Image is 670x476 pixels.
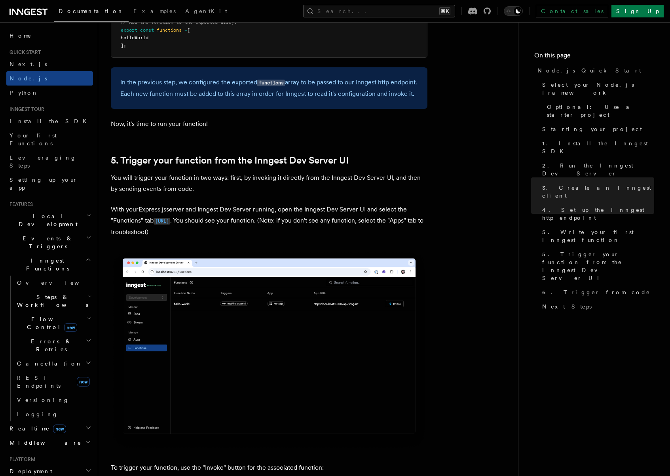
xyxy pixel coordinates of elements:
a: REST Endpointsnew [14,371,93,393]
span: [ [187,27,190,33]
a: 3. Create an Inngest client [539,181,654,203]
a: Setting up your app [6,173,93,195]
a: Starting your project [539,122,654,136]
a: Versioning [14,393,93,407]
span: Deployment [6,467,52,475]
span: Leveraging Steps [9,154,76,169]
a: 5. Write your first Inngest function [539,225,654,247]
span: Features [6,201,33,208]
button: Local Development [6,209,93,231]
span: export [121,27,137,33]
span: Your first Functions [9,132,57,147]
a: 5. Trigger your function from the Inngest Dev Server UI [111,155,349,166]
span: Node.js Quick Start [537,67,641,74]
span: Events & Triggers [6,234,86,250]
button: Middleware [6,436,93,450]
span: Realtime [6,425,66,432]
a: AgentKit [180,2,232,21]
span: Logging [17,411,58,417]
span: Setting up your app [9,177,78,191]
span: helloWorld [121,35,148,40]
span: 5. Trigger your function from the Inngest Dev Server UI [542,250,654,282]
span: Python [9,89,38,96]
span: new [77,377,90,387]
p: Now, it's time to run your function! [111,118,427,129]
button: Toggle dark mode [504,6,523,16]
a: Your first Functions [6,128,93,150]
span: = [184,27,187,33]
a: Logging [14,407,93,421]
span: Errors & Retries [14,337,86,353]
span: Flow Control [14,315,87,331]
a: Node.js [6,71,93,86]
span: functions [157,27,182,33]
h4: On this page [534,51,654,63]
a: 5. Trigger your function from the Inngest Dev Server UI [539,247,654,285]
a: Sign Up [611,5,664,17]
a: Select your Node.js framework [539,78,654,100]
a: 1. Install the Inngest SDK [539,136,654,158]
span: Starting your project [542,125,642,133]
span: Node.js [9,75,47,82]
a: Next Steps [539,299,654,314]
span: 4. Set up the Inngest http endpoint [542,206,654,222]
span: 1. Install the Inngest SDK [542,139,654,155]
span: Select your Node.js framework [542,81,654,97]
span: Platform [6,456,36,463]
a: Examples [129,2,180,21]
span: AgentKit [185,8,227,14]
span: new [53,425,66,433]
span: 5. Write your first Inngest function [542,228,654,244]
span: Optional: Use a starter project [547,103,654,119]
span: Steps & Workflows [14,293,88,309]
span: Local Development [6,212,86,228]
button: Inngest Functions [6,253,93,276]
a: Node.js Quick Start [534,63,654,78]
span: REST Endpoints [17,375,61,389]
span: Middleware [6,439,82,447]
span: Versioning [17,397,69,403]
span: Next.js [9,61,47,67]
span: Home [9,32,32,40]
a: [URL] [154,217,170,224]
button: Events & Triggers [6,231,93,253]
span: const [140,27,154,33]
span: Quick start [6,49,41,55]
code: [URL] [154,218,170,225]
button: Search...⌘K [303,5,455,17]
a: 2. Run the Inngest Dev Server [539,158,654,181]
button: Realtimenew [6,421,93,436]
span: Documentation [59,8,124,14]
button: Steps & Workflows [14,290,93,312]
a: Optional: Use a starter project [544,100,654,122]
a: Python [6,86,93,100]
span: Overview [17,280,99,286]
kbd: ⌘K [439,7,450,15]
span: 2. Run the Inngest Dev Server [542,162,654,177]
a: 6. Trigger from code [539,285,654,299]
p: With your Express.js server and Inngest Dev Server running, open the Inngest Dev Server UI and se... [111,204,427,238]
p: You will trigger your function in two ways: first, by invoking it directly from the Inngest Dev S... [111,172,427,194]
a: Overview [14,276,93,290]
button: Cancellation [14,356,93,371]
span: ]; [121,43,126,48]
div: Inngest Functions [6,276,93,421]
a: Install the SDK [6,114,93,128]
a: Documentation [54,2,129,22]
button: Errors & Retries [14,334,93,356]
p: To trigger your function, use the "Invoke" button for the associated function: [111,462,427,473]
span: 6. Trigger from code [542,288,650,296]
span: Examples [133,8,176,14]
span: 3. Create an Inngest client [542,184,654,200]
a: 4. Set up the Inngest http endpoint [539,203,654,225]
span: Next Steps [542,303,592,310]
span: Inngest Functions [6,257,85,272]
span: Cancellation [14,360,82,367]
span: Install the SDK [9,118,91,124]
code: functions [257,80,285,86]
img: Inngest Dev Server web interface's functions tab with functions listed [111,250,427,449]
span: Inngest tour [6,106,44,112]
span: new [64,323,77,332]
a: Next.js [6,57,93,71]
button: Flow Controlnew [14,312,93,334]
